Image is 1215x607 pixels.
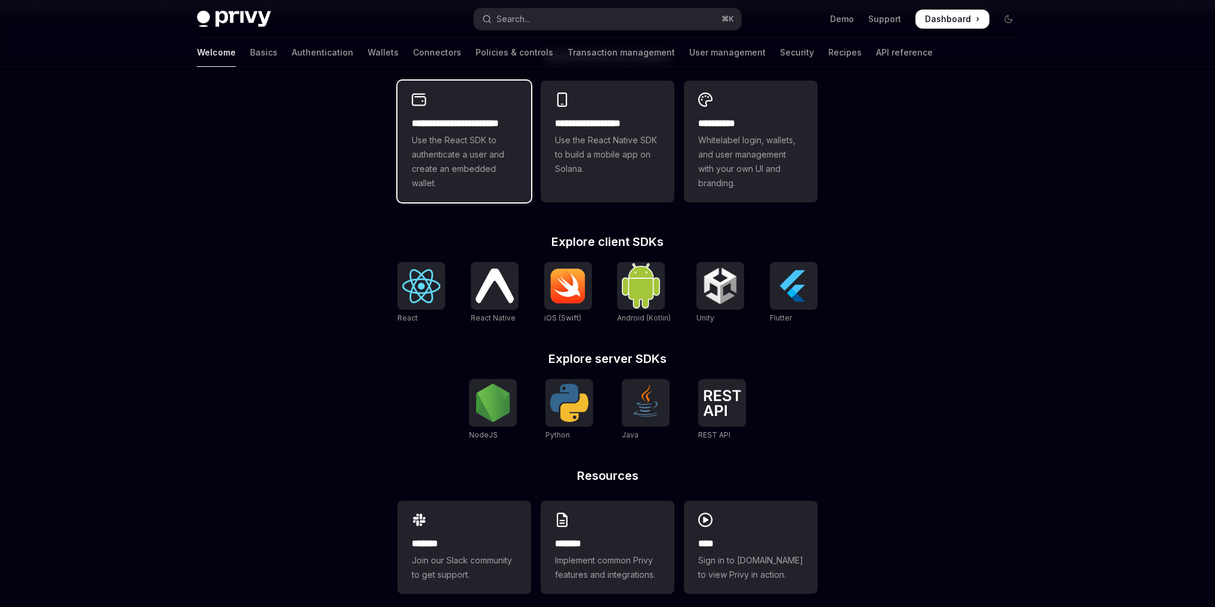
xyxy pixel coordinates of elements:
[698,379,746,441] a: REST APIREST API
[627,384,665,422] img: Java
[703,390,741,416] img: REST API
[555,133,660,176] span: Use the React Native SDK to build a mobile app on Solana.
[402,269,440,303] img: React
[915,10,989,29] a: Dashboard
[698,133,803,190] span: Whitelabel login, wallets, and user management with your own UI and branding.
[397,501,531,594] a: **** **Join our Slack community to get support.
[622,263,660,308] img: Android (Kotlin)
[925,13,971,25] span: Dashboard
[545,379,593,441] a: PythonPython
[397,262,445,324] a: ReactReact
[397,353,818,365] h2: Explore server SDKs
[830,13,854,25] a: Demo
[622,430,639,439] span: Java
[471,313,516,322] span: React Native
[413,38,461,67] a: Connectors
[197,38,236,67] a: Welcome
[544,313,581,322] span: iOS (Swift)
[412,133,517,190] span: Use the React SDK to authenticate a user and create an embedded wallet.
[770,262,818,324] a: FlutterFlutter
[775,267,813,305] img: Flutter
[617,262,671,324] a: Android (Kotlin)Android (Kotlin)
[292,38,353,67] a: Authentication
[474,384,512,422] img: NodeJS
[876,38,933,67] a: API reference
[544,262,592,324] a: iOS (Swift)iOS (Swift)
[197,11,271,27] img: dark logo
[617,313,671,322] span: Android (Kotlin)
[412,553,517,582] span: Join our Slack community to get support.
[541,81,674,202] a: **** **** **** ***Use the React Native SDK to build a mobile app on Solana.
[397,470,818,482] h2: Resources
[476,38,553,67] a: Policies & controls
[684,81,818,202] a: **** *****Whitelabel login, wallets, and user management with your own UI and branding.
[868,13,901,25] a: Support
[999,10,1018,29] button: Toggle dark mode
[622,379,670,441] a: JavaJava
[555,553,660,582] span: Implement common Privy features and integrations.
[698,553,803,582] span: Sign in to [DOMAIN_NAME] to view Privy in action.
[770,313,792,322] span: Flutter
[696,313,714,322] span: Unity
[698,430,730,439] span: REST API
[696,262,744,324] a: UnityUnity
[397,236,818,248] h2: Explore client SDKs
[250,38,277,67] a: Basics
[549,268,587,304] img: iOS (Swift)
[476,269,514,303] img: React Native
[780,38,814,67] a: Security
[828,38,862,67] a: Recipes
[474,8,741,30] button: Open search
[689,38,766,67] a: User management
[497,12,530,26] div: Search...
[368,38,399,67] a: Wallets
[471,262,519,324] a: React NativeReact Native
[568,38,675,67] a: Transaction management
[684,501,818,594] a: ****Sign in to [DOMAIN_NAME] to view Privy in action.
[550,384,588,422] img: Python
[701,267,739,305] img: Unity
[397,313,418,322] span: React
[469,430,498,439] span: NodeJS
[541,501,674,594] a: **** **Implement common Privy features and integrations.
[469,379,517,441] a: NodeJSNodeJS
[545,430,570,439] span: Python
[721,14,734,24] span: ⌘ K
